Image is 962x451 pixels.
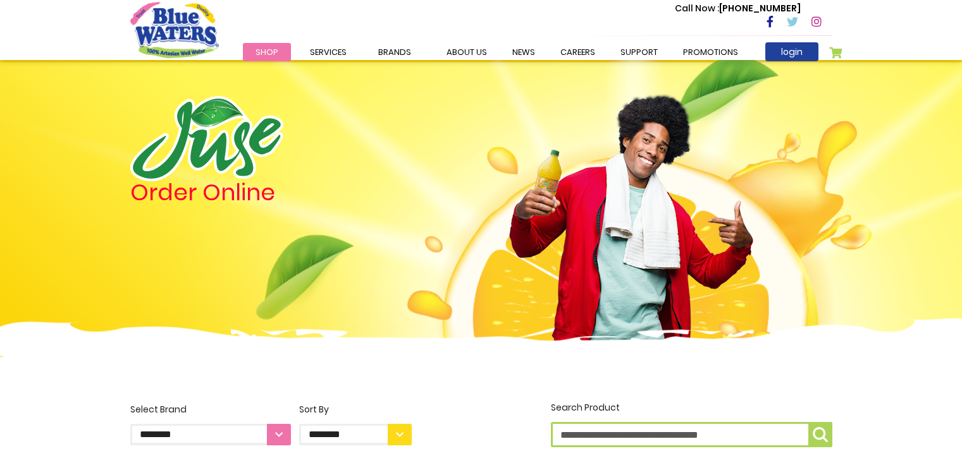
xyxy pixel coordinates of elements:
[675,2,719,15] span: Call Now :
[670,43,751,61] a: Promotions
[500,43,548,61] a: News
[675,2,801,15] p: [PHONE_NUMBER]
[299,424,412,445] select: Sort By
[765,42,818,61] a: login
[256,46,278,58] span: Shop
[808,422,832,447] button: Search Product
[310,46,347,58] span: Services
[551,401,832,447] label: Search Product
[378,46,411,58] span: Brands
[130,96,283,181] img: logo
[130,403,291,445] label: Select Brand
[299,403,412,416] div: Sort By
[548,43,608,61] a: careers
[130,424,291,445] select: Select Brand
[130,2,219,57] a: store logo
[508,73,755,343] img: man.png
[130,181,412,204] h4: Order Online
[434,43,500,61] a: about us
[813,427,828,442] img: search-icon.png
[608,43,670,61] a: support
[551,422,832,447] input: Search Product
